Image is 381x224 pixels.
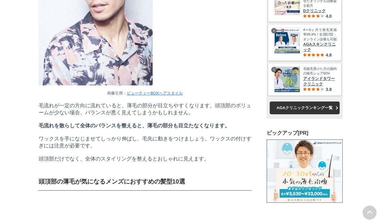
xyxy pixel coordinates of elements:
[267,140,343,203] img: AGAメディカルケアクリニック
[39,123,230,129] strong: 毛流れを散らして全体のバランスを整えると、薄毛の部分も目立たなくなります。
[39,178,185,185] strong: 頭頂部の薄毛が気になるメンズにおすすめの髪型10選
[303,27,337,41] span: 4〜6ヶ月で発毛実感率99.4%！全国57院・オンライン診療も可能
[303,41,337,52] span: AGAスキンクリニック
[275,28,300,53] img: AGAスキンクリニック
[270,101,340,114] a: AGAクリニックランキング一覧
[275,67,300,92] img: アイランドタワークリニック
[303,8,337,13] span: Dクリニック
[326,13,331,18] span: 4.0
[326,52,331,57] span: 4.8
[303,66,337,76] span: 毛植毛受けた方の国内の植毛シェア60%
[274,27,337,57] a: AGAスキンクリニック 4〜6ヶ月で発毛実感率99.4%！全国57院・オンライン診療も可能 AGAスキンクリニック 4.8
[39,91,251,96] figcaption: 画像引用：
[39,135,251,149] p: ワックスを手になじませてしっかり伸ばし、毛先に動きをつけましょう。ワックスの付けすぎには注意が必要です。
[326,87,331,91] span: 3.8
[303,76,337,87] span: アイランドタワークリニック
[363,206,376,219] img: PAGE UP
[39,102,251,116] p: 毛流れが一定の方向に流れていると、薄毛の部分が目立ちやすくなります。頭頂部のボリュームが少ない場合、バランスが悪く見えてしまうかもしれません。
[267,129,343,136] h3: ピックアップ[PR]
[274,66,337,92] a: アイランドタワークリニック 毛植毛受けた方の国内の植毛シェア60% アイランドタワークリニック 3.8
[39,155,251,162] p: 頭頂部だけでなく、全体のスタイリングを整えるとおしゃれに見えます。
[127,91,182,95] a: ビューティーBOXヘアスタイル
